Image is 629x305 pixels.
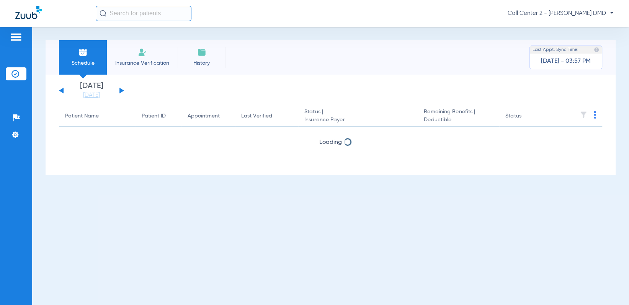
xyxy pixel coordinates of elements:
th: Status | [298,106,418,127]
img: filter.svg [580,111,587,119]
li: [DATE] [69,82,114,99]
img: hamburger-icon [10,33,22,42]
span: Schedule [65,59,101,67]
img: Schedule [78,48,88,57]
span: Insurance Verification [113,59,172,67]
div: Appointment [188,112,220,120]
img: History [197,48,206,57]
div: Patient ID [142,112,175,120]
div: Last Verified [241,112,272,120]
a: [DATE] [69,91,114,99]
div: Patient Name [65,112,129,120]
div: Patient Name [65,112,99,120]
span: Last Appt. Sync Time: [533,46,578,54]
img: group-dot-blue.svg [594,111,596,119]
img: last sync help info [594,47,599,52]
span: Deductible [424,116,493,124]
input: Search for patients [96,6,191,21]
span: History [183,59,220,67]
div: Last Verified [241,112,292,120]
th: Remaining Benefits | [418,106,499,127]
span: [DATE] - 03:57 PM [541,57,591,65]
span: Insurance Payer [304,116,412,124]
span: Loading [319,139,342,145]
img: Manual Insurance Verification [138,48,147,57]
div: Patient ID [142,112,166,120]
img: Zuub Logo [15,6,42,19]
th: Status [499,106,551,127]
img: Search Icon [100,10,106,17]
div: Appointment [188,112,229,120]
span: Call Center 2 - [PERSON_NAME] DMD [508,10,614,17]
